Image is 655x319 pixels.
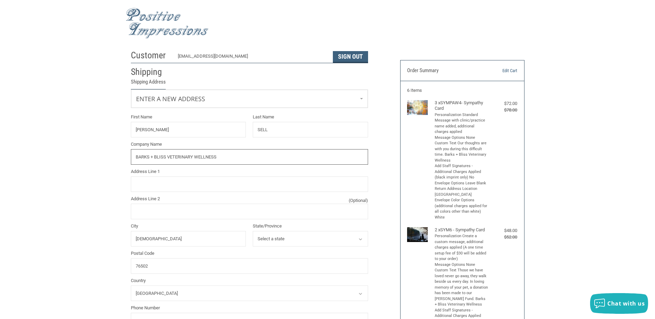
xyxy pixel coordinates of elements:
[131,195,368,202] label: Address Line 2
[131,250,368,257] label: Postal Code
[490,100,517,107] div: $72.00
[435,227,488,233] h4: 2 x SYM6 - Sympathy Card
[435,268,488,308] li: Custom Text Those we have loved never go away, they walk beside us every day. In loving memory of...
[590,293,648,314] button: Chat with us
[349,197,368,204] small: (Optional)
[435,181,488,186] li: Envelope Options Leave Blank
[131,114,246,120] label: First Name
[435,163,488,181] li: Add Staff Signatures - Additional Charges Applied (black imprint only) No
[131,66,171,78] h2: Shipping
[435,112,488,135] li: Personalization Standard Message with clinic/practice name added, additional charges applied
[407,88,517,93] h3: 6 Items
[178,53,326,63] div: [EMAIL_ADDRESS][DOMAIN_NAME]
[131,304,368,311] label: Phone Number
[435,141,488,163] li: Custom Text Our thoughts are with you during this difficult time. Barks + Bliss Veterinary Wellness
[126,8,209,39] img: Positive Impressions
[131,277,368,284] label: Country
[435,135,488,141] li: Message Options None
[435,233,488,262] li: Personalization Create a custom message, additional charges applied (A one time setup fee of $30 ...
[490,234,517,241] div: $52.00
[136,95,205,103] span: Enter a new address
[253,223,368,230] label: State/Province
[482,67,517,74] a: Edit Cart
[490,107,517,114] div: $78.00
[131,141,368,148] label: Company Name
[253,114,368,120] label: Last Name
[131,223,246,230] label: City
[131,50,171,61] h2: Customer
[131,90,368,108] a: Enter or select a different address
[607,300,645,307] span: Chat with us
[131,168,368,175] label: Address Line 1
[407,67,482,74] h3: Order Summary
[435,186,488,197] li: Return Address Location [GEOGRAPHIC_DATA]
[435,197,488,220] li: Envelope Color Options (additional charges applied for all colors other than white) White
[131,78,166,89] legend: Shipping Address
[435,100,488,112] h4: 3 x SYMPAW4- Sympathy Card
[435,262,488,268] li: Message Options None
[333,51,368,63] button: Sign Out
[490,227,517,234] div: $48.00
